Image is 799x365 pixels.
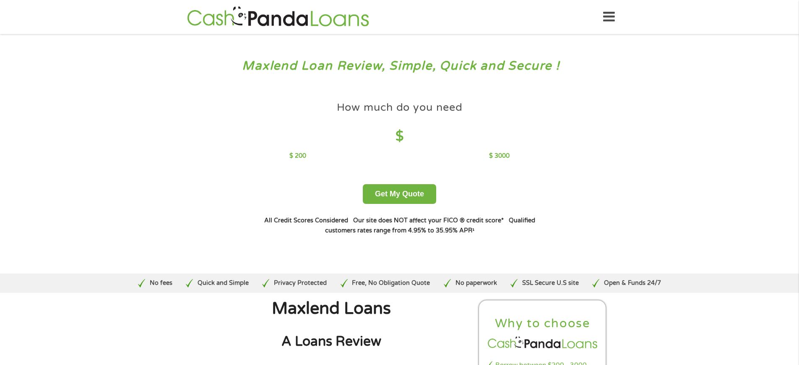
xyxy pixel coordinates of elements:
[264,217,348,224] strong: All Credit Scores Considered
[192,333,471,350] h2: A Loans Review
[352,279,430,288] p: Free, No Obligation Quote
[274,279,327,288] p: Privacy Protected
[24,58,775,74] h3: Maxlend Loan Review, Simple, Quick and Secure !
[489,151,510,161] p: $ 3000
[150,279,172,288] p: No fees
[272,299,391,318] span: Maxlend Loans
[486,316,599,331] h2: Why to choose
[363,184,436,204] button: Get My Quote
[522,279,579,288] p: SSL Secure U.S site
[289,128,510,145] h4: $
[198,279,249,288] p: Quick and Simple
[455,279,497,288] p: No paperwork
[185,5,372,29] img: GetLoanNow Logo
[353,217,504,224] strong: Our site does NOT affect your FICO ® credit score*
[289,151,306,161] p: $ 200
[337,101,463,115] h4: How much do you need
[604,279,661,288] p: Open & Funds 24/7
